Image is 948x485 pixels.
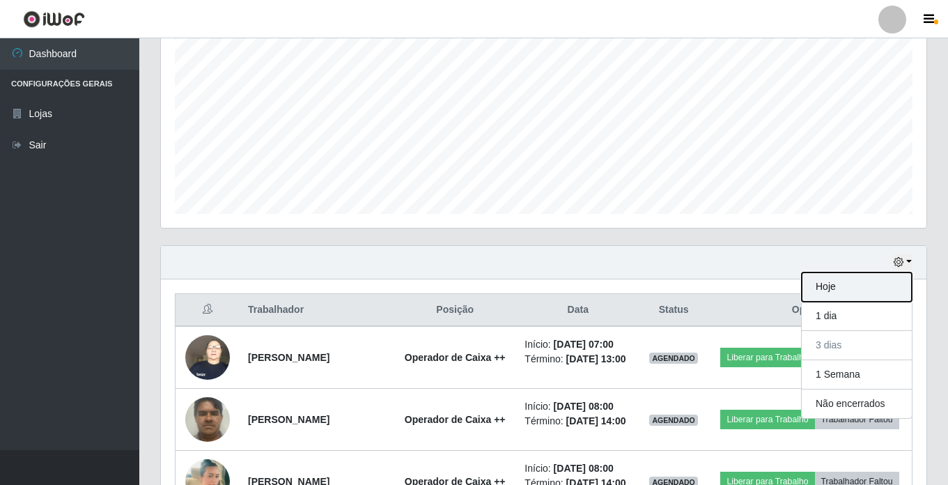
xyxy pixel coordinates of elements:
li: Início: [524,337,631,352]
img: CoreUI Logo [23,10,85,28]
img: 1752587880902.jpeg [185,390,230,449]
img: 1723623614898.jpeg [185,328,230,387]
button: Trabalhador Faltou [815,410,899,429]
time: [DATE] 08:00 [554,401,614,412]
th: Status [639,294,708,327]
time: [DATE] 14:00 [566,415,625,426]
span: AGENDADO [649,353,698,364]
button: Hoje [802,272,912,302]
strong: [PERSON_NAME] [248,414,329,425]
th: Posição [394,294,516,327]
li: Término: [524,414,631,429]
strong: Operador de Caixa ++ [405,414,506,425]
button: Liberar para Trabalho [720,410,814,429]
time: [DATE] 13:00 [566,353,625,364]
span: AGENDADO [649,415,698,426]
time: [DATE] 08:00 [554,463,614,474]
strong: [PERSON_NAME] [248,352,329,363]
button: 3 dias [802,331,912,360]
li: Término: [524,352,631,367]
li: Início: [524,461,631,476]
li: Início: [524,399,631,414]
button: 1 Semana [802,360,912,390]
button: 1 dia [802,302,912,331]
strong: Operador de Caixa ++ [405,352,506,363]
button: Não encerrados [802,390,912,418]
th: Opções [708,294,912,327]
th: Data [516,294,639,327]
th: Trabalhador [240,294,394,327]
time: [DATE] 07:00 [554,339,614,350]
button: Liberar para Trabalho [720,348,814,367]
